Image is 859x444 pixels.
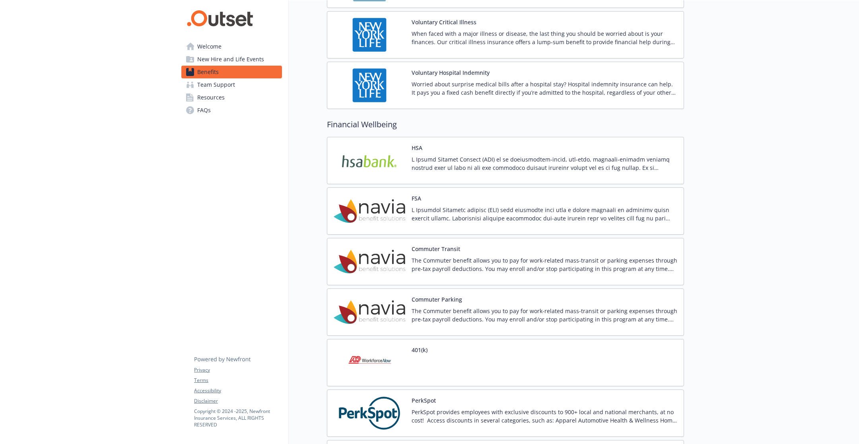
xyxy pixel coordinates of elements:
p: The Commuter benefit allows you to pay for work-related mass-transit or parking expenses through ... [412,307,677,323]
a: Accessibility [194,387,282,394]
span: Team Support [197,78,235,91]
img: Navia Benefit Solutions carrier logo [334,295,405,329]
button: FSA [412,194,421,203]
span: New Hire and Life Events [197,53,264,66]
a: Privacy [194,366,282,374]
img: Navia Benefit Solutions carrier logo [334,194,405,228]
span: Welcome [197,40,222,53]
p: L Ipsumd Sitamet Consect (ADI) el se doeiusmodtem-incid, utl-etdo, magnaali-enimadm veniamq nostr... [412,155,677,172]
a: Resources [181,91,282,104]
button: Commuter Transit [412,245,460,253]
p: The Commuter benefit allows you to pay for work-related mass-transit or parking expenses through ... [412,256,677,273]
span: Benefits [197,66,219,78]
button: Voluntary Hospital Indemnity [412,68,490,77]
button: 401(k) [412,346,428,354]
button: Voluntary Critical Illness [412,18,476,26]
a: FAQs [181,104,282,117]
p: When faced with a major illness or disease, the last thing you should be worried about is your fi... [412,29,677,46]
a: New Hire and Life Events [181,53,282,66]
p: Copyright © 2024 - 2025 , Newfront Insurance Services, ALL RIGHTS RESERVED [194,408,282,428]
a: Welcome [181,40,282,53]
button: PerkSpot [412,396,436,405]
p: PerkSpot provides employees with exclusive discounts to 900+ local and national merchants, at no ... [412,408,677,425]
img: ADP Workforce Now carrier logo [334,346,405,380]
p: Worried about surprise medical bills after a hospital stay? Hospital indemnity insurance can help... [412,80,677,97]
a: Disclaimer [194,397,282,405]
a: Benefits [181,66,282,78]
img: Navia Benefit Solutions carrier logo [334,245,405,278]
p: L Ipsumdol Sitametc adipisc (ELI) sedd eiusmodte inci utla e dolore magnaali en adminimv quisn ex... [412,206,677,222]
button: Commuter Parking [412,295,462,304]
button: HSA [412,144,422,152]
img: New York Life Insurance Company carrier logo [334,18,405,52]
span: FAQs [197,104,211,117]
img: HSA Bank carrier logo [334,144,405,177]
span: Resources [197,91,225,104]
img: New York Life Insurance Company carrier logo [334,68,405,102]
a: Team Support [181,78,282,91]
a: Terms [194,377,282,384]
img: PerkSpot carrier logo [334,396,405,430]
h2: Financial Wellbeing [327,119,684,130]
